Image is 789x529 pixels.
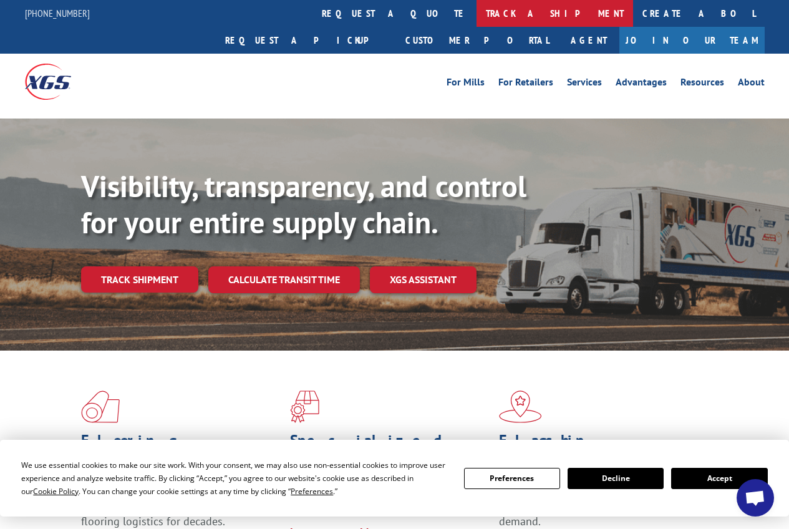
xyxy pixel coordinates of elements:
a: Join Our Team [619,27,765,54]
button: Decline [568,468,664,489]
b: Visibility, transparency, and control for your entire supply chain. [81,167,526,241]
span: Cookie Policy [33,486,79,497]
a: Customer Portal [396,27,558,54]
img: xgs-icon-total-supply-chain-intelligence-red [81,391,120,423]
a: Request a pickup [216,27,396,54]
a: Open chat [737,479,774,517]
a: [PHONE_NUMBER] [25,7,90,19]
a: For Retailers [498,77,553,91]
h1: Specialized Freight Experts [290,433,490,469]
span: As an industry carrier of choice, XGS has brought innovation and dedication to flooring logistics... [81,484,274,528]
h1: Flooring Logistics Solutions [81,433,281,484]
a: For Mills [447,77,485,91]
a: XGS ASSISTANT [370,266,477,293]
button: Accept [671,468,767,489]
span: Our agile distribution network gives you nationwide inventory management on demand. [499,484,694,528]
button: Preferences [464,468,560,489]
a: Resources [680,77,724,91]
a: Services [567,77,602,91]
a: Advantages [616,77,667,91]
h1: Flagship Distribution Model [499,433,699,484]
img: xgs-icon-flagship-distribution-model-red [499,391,542,423]
div: We use essential cookies to make our site work. With your consent, we may also use non-essential ... [21,459,448,498]
a: Agent [558,27,619,54]
a: About [738,77,765,91]
span: Preferences [291,486,333,497]
a: Calculate transit time [208,266,360,293]
img: xgs-icon-focused-on-flooring-red [290,391,319,423]
a: Track shipment [81,266,198,293]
